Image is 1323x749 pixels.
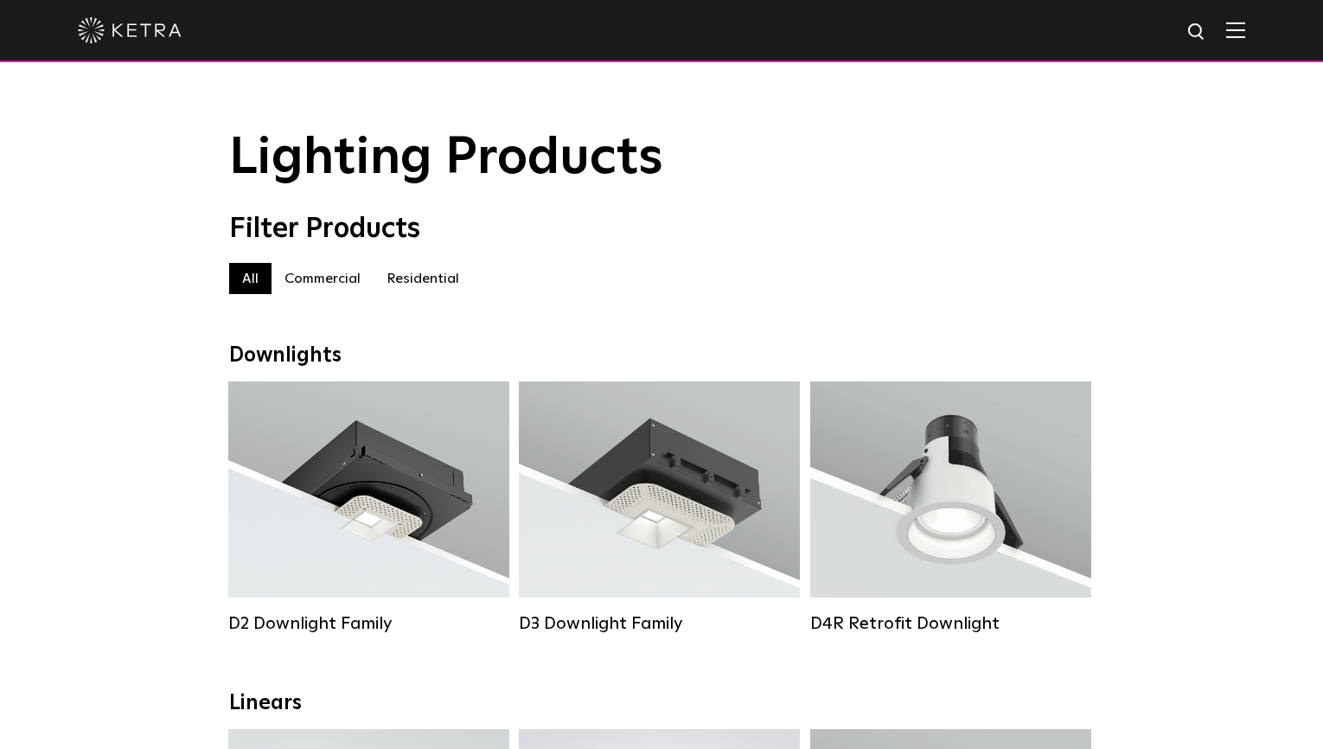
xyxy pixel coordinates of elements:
div: D4R Retrofit Downlight [810,613,1091,634]
img: search icon [1186,22,1208,43]
div: Downlights [229,343,1094,368]
img: ketra-logo-2019-white [78,17,182,43]
img: Hamburger%20Nav.svg [1226,22,1245,38]
label: Residential [374,263,472,294]
span: Lighting Products [229,132,663,184]
div: D2 Downlight Family [228,613,509,634]
label: Commercial [272,263,374,294]
div: D3 Downlight Family [519,613,800,634]
div: Linears [229,691,1094,716]
a: D3 Downlight Family Lumen Output:700 / 900 / 1100Colors:White / Black / Silver / Bronze / Paintab... [519,381,800,633]
div: Filter Products [229,213,1094,246]
a: D4R Retrofit Downlight Lumen Output:800Colors:White / BlackBeam Angles:15° / 25° / 40° / 60°Watta... [810,381,1091,633]
label: All [229,263,272,294]
a: D2 Downlight Family Lumen Output:1200Colors:White / Black / Gloss Black / Silver / Bronze / Silve... [228,381,509,633]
